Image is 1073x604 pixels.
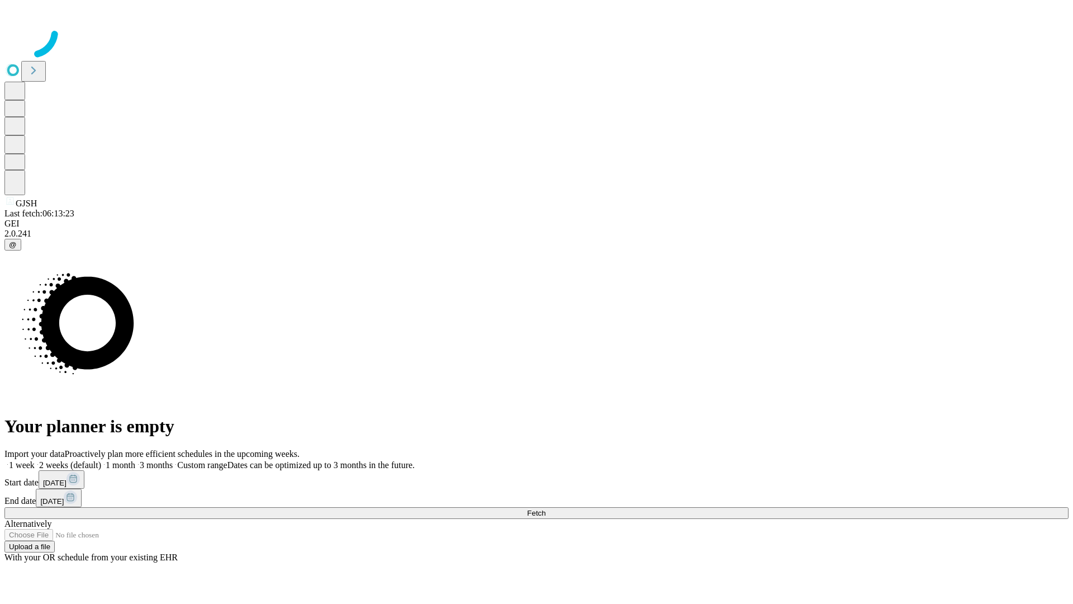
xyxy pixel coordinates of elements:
[4,209,74,218] span: Last fetch: 06:13:23
[39,470,84,489] button: [DATE]
[227,460,415,470] span: Dates can be optimized up to 3 months in the future.
[40,497,64,506] span: [DATE]
[9,240,17,249] span: @
[177,460,227,470] span: Custom range
[9,460,35,470] span: 1 week
[39,460,101,470] span: 2 weeks (default)
[106,460,135,470] span: 1 month
[140,460,173,470] span: 3 months
[4,416,1069,437] h1: Your planner is empty
[4,541,55,553] button: Upload a file
[4,449,65,459] span: Import your data
[65,449,300,459] span: Proactively plan more efficient schedules in the upcoming weeks.
[4,507,1069,519] button: Fetch
[43,479,67,487] span: [DATE]
[4,489,1069,507] div: End date
[36,489,82,507] button: [DATE]
[4,470,1069,489] div: Start date
[4,229,1069,239] div: 2.0.241
[4,239,21,251] button: @
[527,509,545,517] span: Fetch
[4,553,178,562] span: With your OR schedule from your existing EHR
[16,199,37,208] span: GJSH
[4,519,51,528] span: Alternatively
[4,219,1069,229] div: GEI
